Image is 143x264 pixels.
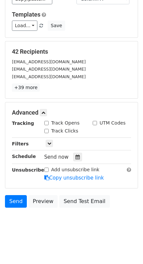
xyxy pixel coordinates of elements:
strong: Unsubscribe [12,167,44,173]
a: +39 more [12,83,40,92]
a: Load... [12,21,37,31]
strong: Filters [12,141,29,146]
label: Track Clicks [51,128,78,134]
a: Send Test Email [59,195,110,208]
h5: Advanced [12,109,131,116]
strong: Schedule [12,154,36,159]
a: Copy unsubscribe link [44,175,104,181]
label: Track Opens [51,120,80,127]
small: [EMAIL_ADDRESS][DOMAIN_NAME] [12,59,86,64]
iframe: Chat Widget [110,232,143,264]
a: Send [5,195,27,208]
h5: 42 Recipients [12,48,131,55]
button: Save [48,21,65,31]
a: Templates [12,11,40,18]
a: Preview [28,195,58,208]
small: [EMAIL_ADDRESS][DOMAIN_NAME] [12,67,86,72]
strong: Tracking [12,121,34,126]
span: Send now [44,154,69,160]
label: Add unsubscribe link [51,166,100,173]
small: [EMAIL_ADDRESS][DOMAIN_NAME] [12,74,86,79]
label: UTM Codes [100,120,125,127]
